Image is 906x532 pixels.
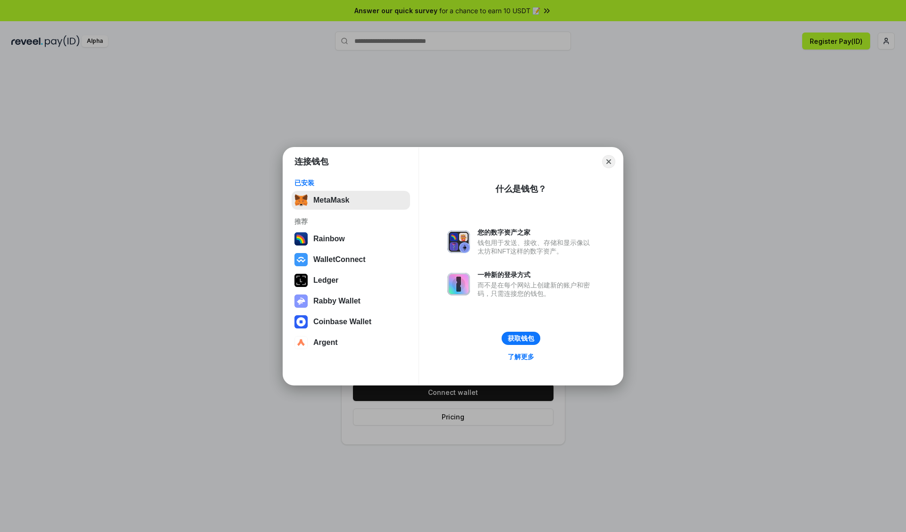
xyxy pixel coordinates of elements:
[292,229,410,248] button: Rainbow
[294,295,308,308] img: svg+xml,%3Csvg%20xmlns%3D%22http%3A%2F%2Fwww.w3.org%2F2000%2Fsvg%22%20fill%3D%22none%22%20viewBox...
[313,297,361,305] div: Rabby Wallet
[292,250,410,269] button: WalletConnect
[495,183,546,195] div: 什么是钱包？
[294,253,308,266] img: svg+xml,%3Csvg%20width%3D%2228%22%20height%3D%2228%22%20viewBox%3D%220%200%2028%2028%22%20fill%3D...
[313,255,366,264] div: WalletConnect
[313,235,345,243] div: Rainbow
[294,156,328,167] h1: 连接钱包
[292,333,410,352] button: Argent
[313,276,338,285] div: Ledger
[602,155,615,168] button: Close
[508,334,534,343] div: 获取钱包
[478,281,595,298] div: 而不是在每个网站上创建新的账户和密码，只需连接您的钱包。
[292,191,410,210] button: MetaMask
[294,315,308,328] img: svg+xml,%3Csvg%20width%3D%2228%22%20height%3D%2228%22%20viewBox%3D%220%200%2028%2028%22%20fill%3D...
[478,270,595,279] div: 一种新的登录方式
[294,194,308,207] img: svg+xml,%3Csvg%20fill%3D%22none%22%20height%3D%2233%22%20viewBox%3D%220%200%2035%2033%22%20width%...
[294,274,308,287] img: svg+xml,%3Csvg%20xmlns%3D%22http%3A%2F%2Fwww.w3.org%2F2000%2Fsvg%22%20width%3D%2228%22%20height%3...
[478,228,595,237] div: 您的数字资产之家
[294,232,308,246] img: svg+xml,%3Csvg%20width%3D%22120%22%20height%3D%22120%22%20viewBox%3D%220%200%20120%20120%22%20fil...
[313,196,349,205] div: MetaMask
[292,312,410,331] button: Coinbase Wallet
[447,273,470,295] img: svg+xml,%3Csvg%20xmlns%3D%22http%3A%2F%2Fwww.w3.org%2F2000%2Fsvg%22%20fill%3D%22none%22%20viewBox...
[502,332,540,345] button: 获取钱包
[313,338,338,347] div: Argent
[294,336,308,349] img: svg+xml,%3Csvg%20width%3D%2228%22%20height%3D%2228%22%20viewBox%3D%220%200%2028%2028%22%20fill%3D...
[313,318,371,326] div: Coinbase Wallet
[292,292,410,311] button: Rabby Wallet
[294,179,407,187] div: 已安装
[292,271,410,290] button: Ledger
[478,238,595,255] div: 钱包用于发送、接收、存储和显示像以太坊和NFT这样的数字资产。
[447,230,470,253] img: svg+xml,%3Csvg%20xmlns%3D%22http%3A%2F%2Fwww.w3.org%2F2000%2Fsvg%22%20fill%3D%22none%22%20viewBox...
[508,352,534,361] div: 了解更多
[502,351,540,363] a: 了解更多
[294,217,407,226] div: 推荐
